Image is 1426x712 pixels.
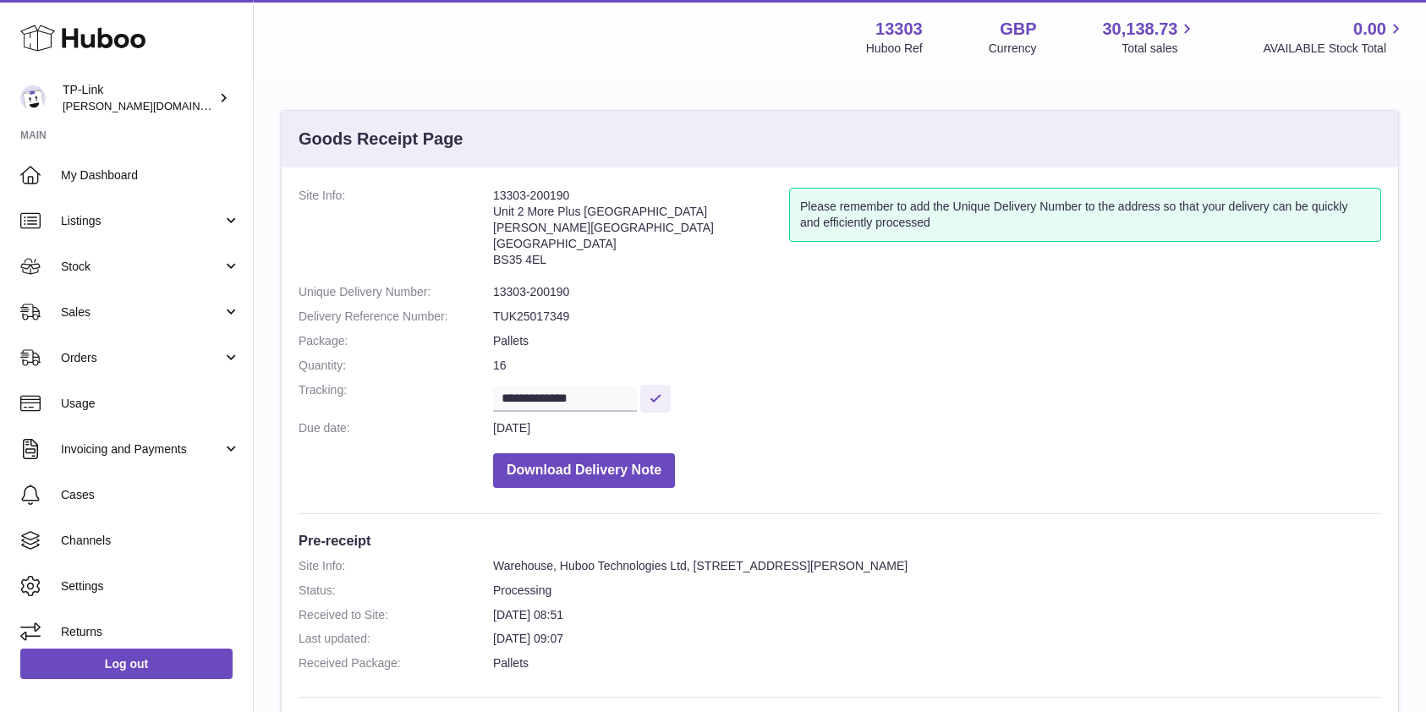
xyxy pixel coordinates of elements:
dd: Pallets [493,333,1381,349]
dd: Warehouse, Huboo Technologies Ltd, [STREET_ADDRESS][PERSON_NAME] [493,558,1381,574]
dd: [DATE] 08:51 [493,607,1381,623]
div: TP-Link [63,82,215,114]
span: Usage [61,396,240,412]
dt: Package: [299,333,493,349]
dt: Site Info: [299,558,493,574]
div: Huboo Ref [866,41,923,57]
span: Total sales [1122,41,1197,57]
strong: 13303 [875,18,923,41]
span: Returns [61,624,240,640]
dt: Quantity: [299,358,493,374]
dt: Received to Site: [299,607,493,623]
span: Invoicing and Payments [61,441,222,457]
dt: Received Package: [299,655,493,671]
span: [PERSON_NAME][DOMAIN_NAME][EMAIL_ADDRESS][DOMAIN_NAME] [63,99,427,112]
dd: [DATE] [493,420,1381,436]
h3: Goods Receipt Page [299,128,463,151]
dt: Last updated: [299,631,493,647]
dt: Tracking: [299,382,493,412]
address: 13303-200190 Unit 2 More Plus [GEOGRAPHIC_DATA] [PERSON_NAME][GEOGRAPHIC_DATA] [GEOGRAPHIC_DATA] ... [493,188,789,276]
dt: Site Info: [299,188,493,276]
span: Channels [61,533,240,549]
dt: Due date: [299,420,493,436]
span: 0.00 [1353,18,1386,41]
span: Listings [61,213,222,229]
span: My Dashboard [61,167,240,183]
img: susie.li@tp-link.com [20,85,46,111]
a: 30,138.73 Total sales [1102,18,1197,57]
span: Orders [61,350,222,366]
dt: Delivery Reference Number: [299,309,493,325]
a: 0.00 AVAILABLE Stock Total [1263,18,1406,57]
div: Currency [989,41,1037,57]
strong: GBP [1000,18,1036,41]
h3: Pre-receipt [299,531,1381,550]
span: 30,138.73 [1102,18,1177,41]
span: AVAILABLE Stock Total [1263,41,1406,57]
span: Stock [61,259,222,275]
div: Please remember to add the Unique Delivery Number to the address so that your delivery can be qui... [789,188,1381,242]
dt: Status: [299,583,493,599]
dd: Pallets [493,655,1381,671]
span: Sales [61,304,222,320]
dt: Unique Delivery Number: [299,284,493,300]
dd: TUK25017349 [493,309,1381,325]
dd: Processing [493,583,1381,599]
span: Cases [61,487,240,503]
button: Download Delivery Note [493,453,675,488]
a: Log out [20,649,233,679]
dd: 16 [493,358,1381,374]
dd: [DATE] 09:07 [493,631,1381,647]
dd: 13303-200190 [493,284,1381,300]
span: Settings [61,578,240,594]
